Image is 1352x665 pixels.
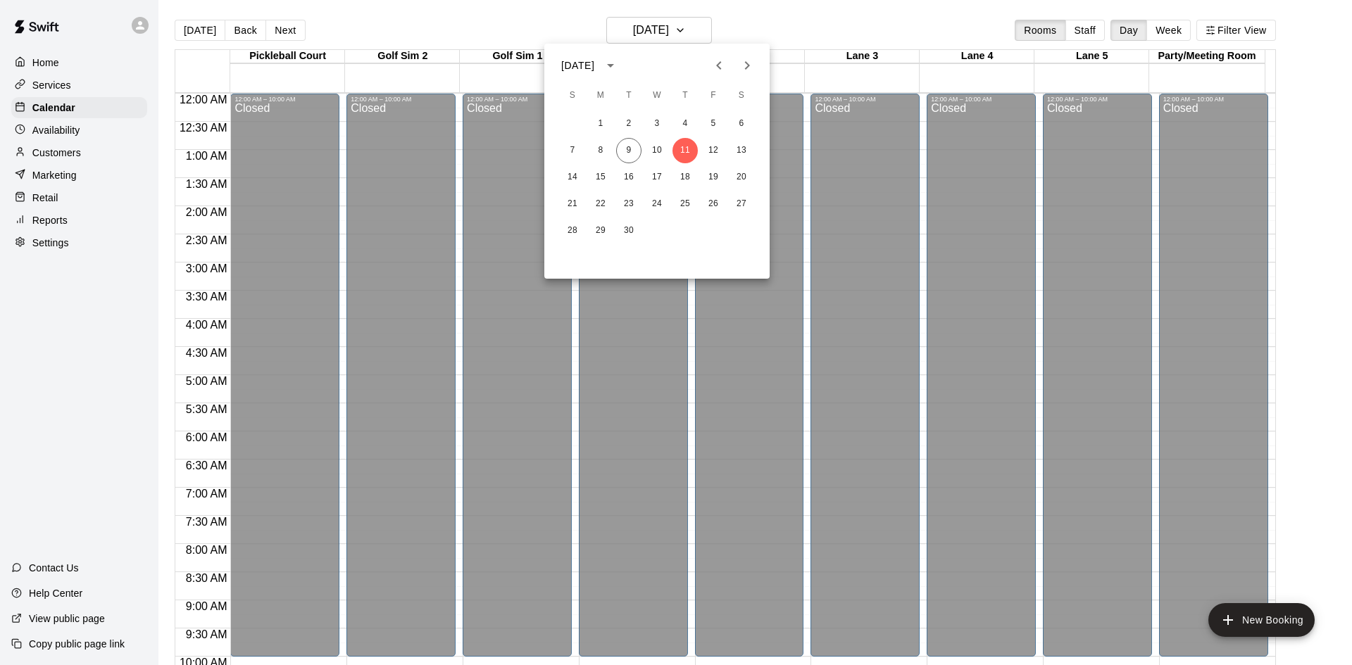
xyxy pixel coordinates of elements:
[701,82,726,110] span: Friday
[701,138,726,163] button: 12
[729,191,754,217] button: 27
[560,218,585,243] button: 28
[729,138,754,163] button: 13
[729,111,754,137] button: 6
[616,82,641,110] span: Tuesday
[672,191,698,217] button: 25
[616,218,641,243] button: 30
[588,191,613,217] button: 22
[644,82,670,110] span: Wednesday
[616,165,641,190] button: 16
[705,51,733,80] button: Previous month
[644,111,670,137] button: 3
[672,111,698,137] button: 4
[599,53,622,77] button: calendar view is open, switch to year view
[644,138,670,163] button: 10
[672,82,698,110] span: Thursday
[588,218,613,243] button: 29
[588,165,613,190] button: 15
[561,58,594,73] div: [DATE]
[733,51,761,80] button: Next month
[672,138,698,163] button: 11
[701,191,726,217] button: 26
[729,165,754,190] button: 20
[560,82,585,110] span: Sunday
[729,82,754,110] span: Saturday
[616,111,641,137] button: 2
[560,138,585,163] button: 7
[616,191,641,217] button: 23
[588,138,613,163] button: 8
[616,138,641,163] button: 9
[644,191,670,217] button: 24
[588,82,613,110] span: Monday
[672,165,698,190] button: 18
[701,111,726,137] button: 5
[644,165,670,190] button: 17
[560,165,585,190] button: 14
[560,191,585,217] button: 21
[588,111,613,137] button: 1
[701,165,726,190] button: 19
